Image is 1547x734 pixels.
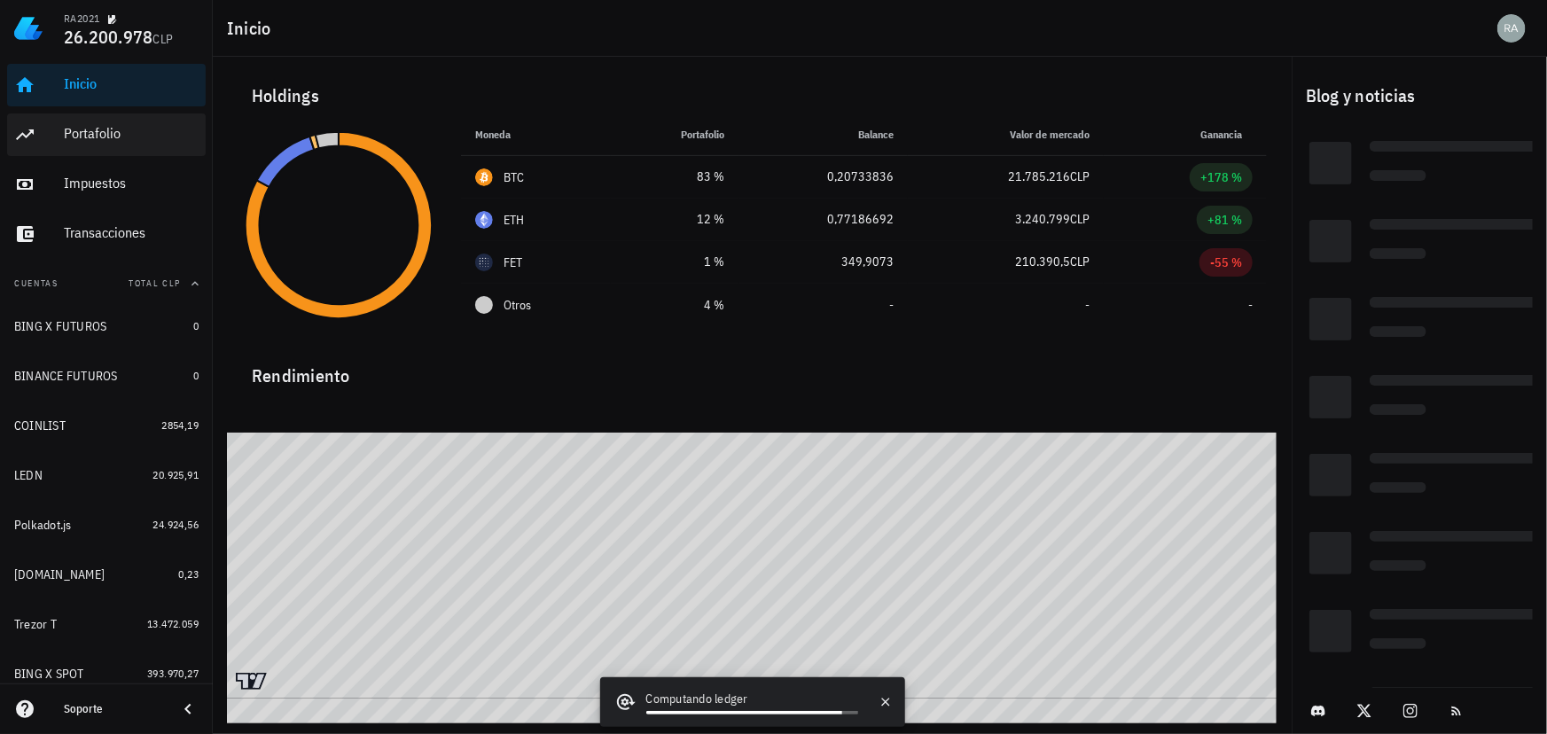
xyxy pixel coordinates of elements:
[1370,326,1426,342] div: Loading...
[236,673,267,690] a: Charting by TradingView
[14,617,57,632] div: Trezor T
[1370,141,1547,157] div: Loading...
[625,253,724,271] div: 1 %
[1248,297,1253,313] span: -
[238,67,1267,124] div: Holdings
[14,667,84,682] div: BING X SPOT
[1207,211,1242,229] div: +81 %
[7,603,206,645] a: Trezor T 13.472.059
[1070,211,1090,227] span: CLP
[147,667,199,680] span: 393.970,27
[1015,254,1070,269] span: 210.390,5
[1070,168,1090,184] span: CLP
[7,454,206,496] a: LEDN 20.925,91
[7,163,206,206] a: Impuestos
[7,652,206,695] a: BING X SPOT 393.970,27
[1370,482,1426,498] div: Loading...
[7,213,206,255] a: Transacciones
[1309,454,1352,496] div: Loading...
[646,690,859,711] div: Computando ledger
[152,468,199,481] span: 20.925,91
[1370,609,1547,625] div: Loading...
[7,113,206,156] a: Portafolio
[754,253,895,271] div: 349,9073
[611,113,738,156] th: Portafolio
[64,702,163,716] div: Soporte
[14,319,107,334] div: BING X FUTUROS
[129,277,181,289] span: Total CLP
[14,518,72,533] div: Polkadot.js
[1370,560,1426,576] div: Loading...
[1370,170,1426,186] div: Loading...
[1370,638,1426,654] div: Loading...
[1070,254,1090,269] span: CLP
[193,369,199,382] span: 0
[1370,404,1426,420] div: Loading...
[227,14,278,43] h1: Inicio
[1309,142,1352,184] div: Loading...
[625,210,724,229] div: 12 %
[1370,375,1547,391] div: Loading...
[1370,297,1547,313] div: Loading...
[147,617,199,630] span: 13.472.059
[1200,128,1253,141] span: Ganancia
[1309,298,1352,340] div: Loading...
[64,125,199,142] div: Portafolio
[1015,211,1070,227] span: 3.240.799
[1370,248,1426,264] div: Loading...
[14,567,105,582] div: [DOMAIN_NAME]
[1008,168,1070,184] span: 21.785.216
[1370,453,1547,469] div: Loading...
[1370,219,1547,235] div: Loading...
[178,567,199,581] span: 0,23
[1309,376,1352,418] div: Loading...
[14,369,118,384] div: BINANCE FUTUROS
[7,305,206,347] a: BING X FUTUROS 0
[161,418,199,432] span: 2854,19
[64,75,199,92] div: Inicio
[1085,297,1090,313] span: -
[1309,532,1352,574] div: Loading...
[1497,14,1526,43] div: avatar
[1292,67,1547,124] div: Blog y noticias
[14,418,66,433] div: COINLIST
[1370,687,1547,703] div: Loading...
[7,64,206,106] a: Inicio
[152,518,199,531] span: 24.924,56
[625,168,724,186] div: 83 %
[475,254,493,271] div: FET-icon
[475,211,493,229] div: ETH-icon
[64,25,153,49] span: 26.200.978
[908,113,1104,156] th: Valor de mercado
[754,168,895,186] div: 0,20733836
[64,12,99,26] div: RA2021
[1370,531,1547,547] div: Loading...
[754,210,895,229] div: 0,77186692
[504,168,525,186] div: BTC
[504,254,523,271] div: FET
[238,347,1267,390] div: Rendimiento
[14,14,43,43] img: LedgiFi
[1309,220,1352,262] div: Loading...
[1309,610,1352,652] div: Loading...
[739,113,909,156] th: Balance
[504,296,531,315] span: Otros
[1210,254,1242,271] div: -55 %
[7,404,206,447] a: COINLIST 2854,19
[7,504,206,546] a: Polkadot.js 24.924,56
[64,224,199,241] div: Transacciones
[153,31,174,47] span: CLP
[625,296,724,315] div: 4 %
[7,355,206,397] a: BINANCE FUTUROS 0
[64,175,199,191] div: Impuestos
[7,553,206,596] a: [DOMAIN_NAME] 0,23
[1200,168,1242,186] div: +178 %
[193,319,199,332] span: 0
[7,262,206,305] button: CuentasTotal CLP
[889,297,894,313] span: -
[14,468,43,483] div: LEDN
[475,168,493,186] div: BTC-icon
[461,113,611,156] th: Moneda
[504,211,525,229] div: ETH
